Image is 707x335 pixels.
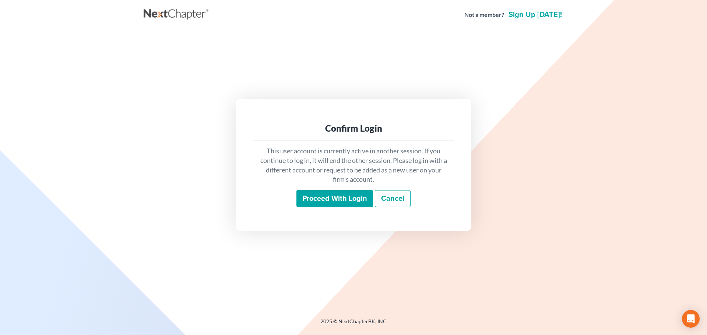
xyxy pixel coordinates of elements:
[259,146,448,184] p: This user account is currently active in another session. If you continue to log in, it will end ...
[464,11,504,19] strong: Not a member?
[507,11,563,18] a: Sign up [DATE]!
[144,318,563,331] div: 2025 © NextChapterBK, INC
[259,122,448,134] div: Confirm Login
[375,190,411,207] a: Cancel
[296,190,373,207] input: Proceed with login
[682,310,700,328] div: Open Intercom Messenger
